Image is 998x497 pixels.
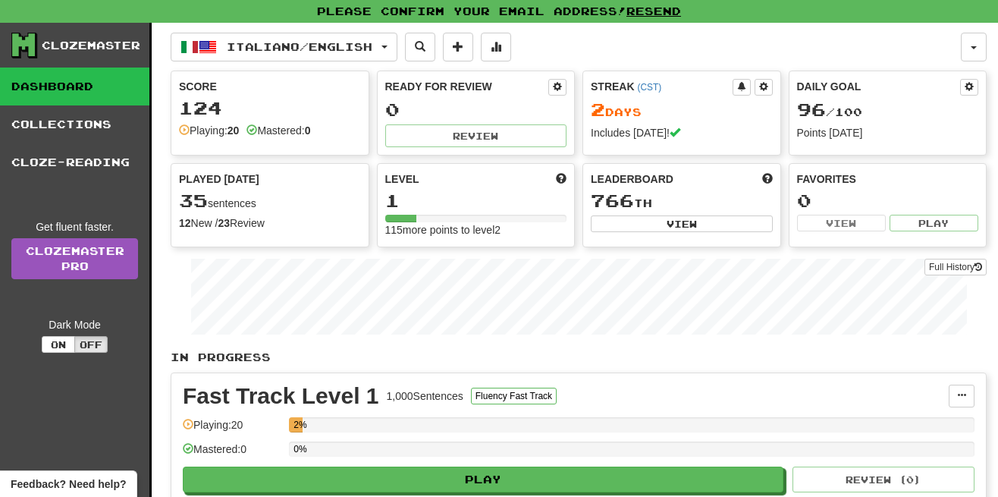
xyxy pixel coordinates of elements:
[246,123,310,138] div: Mastered:
[179,171,259,187] span: Played [DATE]
[183,417,281,442] div: Playing: 20
[797,125,979,140] div: Points [DATE]
[42,336,75,353] button: On
[797,79,961,96] div: Daily Goal
[171,33,397,61] button: Italiano/English
[179,215,361,231] div: New / Review
[228,124,240,137] strong: 20
[924,259,987,275] button: Full History
[591,215,773,232] button: View
[227,40,372,53] span: Italiano / English
[797,105,862,118] span: / 100
[305,124,311,137] strong: 0
[179,99,361,118] div: 124
[792,467,974,492] button: Review (0)
[385,100,567,119] div: 0
[11,477,126,492] span: Open feedback widget
[637,82,661,93] a: (CST)
[385,222,567,237] div: 115 more points to level 2
[797,215,886,231] button: View
[179,191,361,211] div: sentences
[797,171,979,187] div: Favorites
[443,33,473,61] button: Add sentence to collection
[183,442,281,467] div: Mastered: 0
[183,467,783,492] button: Play
[179,217,191,229] strong: 12
[171,350,987,365] p: In Progress
[11,238,138,279] a: ClozemasterPro
[74,336,108,353] button: Off
[591,100,773,120] div: Day s
[591,190,634,211] span: 766
[385,171,419,187] span: Level
[218,217,230,229] strong: 23
[591,171,673,187] span: Leaderboard
[179,79,361,94] div: Score
[405,33,435,61] button: Search sentences
[385,191,567,210] div: 1
[183,385,379,407] div: Fast Track Level 1
[626,5,681,17] a: Resend
[179,123,239,138] div: Playing:
[556,171,566,187] span: Score more points to level up
[387,388,463,404] div: 1,000 Sentences
[471,388,557,404] button: Fluency Fast Track
[591,125,773,140] div: Includes [DATE]!
[797,191,979,210] div: 0
[385,79,549,94] div: Ready for Review
[591,79,733,94] div: Streak
[293,417,303,433] div: 2%
[591,191,773,211] div: th
[11,219,138,234] div: Get fluent faster.
[179,190,208,211] span: 35
[385,124,567,147] button: Review
[11,317,138,332] div: Dark Mode
[890,215,978,231] button: Play
[591,99,605,120] span: 2
[481,33,511,61] button: More stats
[797,99,826,120] span: 96
[42,38,140,53] div: Clozemaster
[762,171,773,187] span: This week in points, UTC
